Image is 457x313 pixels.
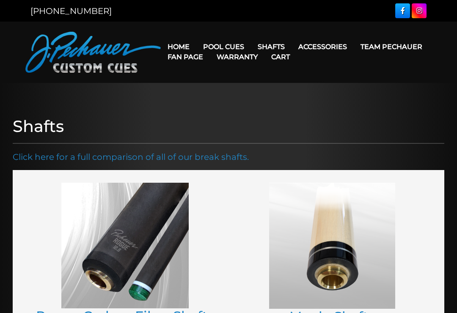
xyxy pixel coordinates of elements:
[161,46,210,68] a: Fan Page
[25,32,161,73] img: Pechauer Custom Cues
[264,46,297,68] a: Cart
[251,36,292,58] a: Shafts
[13,152,249,162] a: Click here for a full comparison of all of our break shafts.
[30,6,112,16] a: [PHONE_NUMBER]
[13,117,444,136] h1: Shafts
[210,46,264,68] a: Warranty
[161,36,196,58] a: Home
[354,36,429,58] a: Team Pechauer
[292,36,354,58] a: Accessories
[196,36,251,58] a: Pool Cues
